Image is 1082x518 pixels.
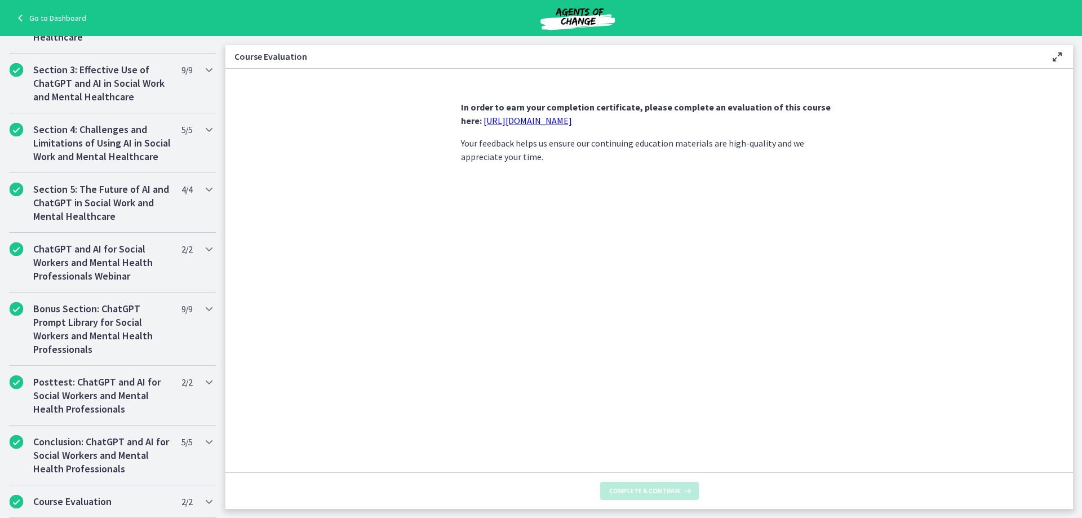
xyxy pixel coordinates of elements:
h2: Course Evaluation [33,495,171,508]
i: Completed [10,375,23,389]
i: Completed [10,183,23,196]
span: 9 / 9 [181,63,192,77]
h2: Conclusion: ChatGPT and AI for Social Workers and Mental Health Professionals [33,435,171,476]
span: Complete & continue [609,486,681,495]
span: 2 / 2 [181,495,192,508]
span: 9 / 9 [181,302,192,316]
span: 5 / 5 [181,435,192,449]
i: Completed [10,63,23,77]
a: Go to Dashboard [14,11,86,25]
span: 2 / 2 [181,375,192,389]
p: Your feedback helps us ensure our continuing education materials are high-quality and we apprecia... [461,136,837,163]
strong: In order to earn your completion certificate, please complete an evaluation of this course here: [461,101,831,126]
span: 4 / 4 [181,183,192,196]
h2: Section 5: The Future of AI and ChatGPT in Social Work and Mental Healthcare [33,183,171,223]
img: Agents of Change [510,5,645,32]
h2: Posttest: ChatGPT and AI for Social Workers and Mental Health Professionals [33,375,171,416]
h2: ChatGPT and AI for Social Workers and Mental Health Professionals Webinar [33,242,171,283]
i: Completed [10,435,23,449]
span: 5 / 5 [181,123,192,136]
span: 2 / 2 [181,242,192,256]
h3: Course Evaluation [234,50,1032,63]
i: Completed [10,123,23,136]
a: [URL][DOMAIN_NAME] [484,115,572,126]
h2: Section 3: Effective Use of ChatGPT and AI in Social Work and Mental Healthcare [33,63,171,104]
h2: Bonus Section: ChatGPT Prompt Library for Social Workers and Mental Health Professionals [33,302,171,356]
button: Complete & continue [600,482,699,500]
i: Completed [10,302,23,316]
i: Completed [10,242,23,256]
i: Completed [10,495,23,508]
h2: Section 4: Challenges and Limitations of Using AI in Social Work and Mental Healthcare [33,123,171,163]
